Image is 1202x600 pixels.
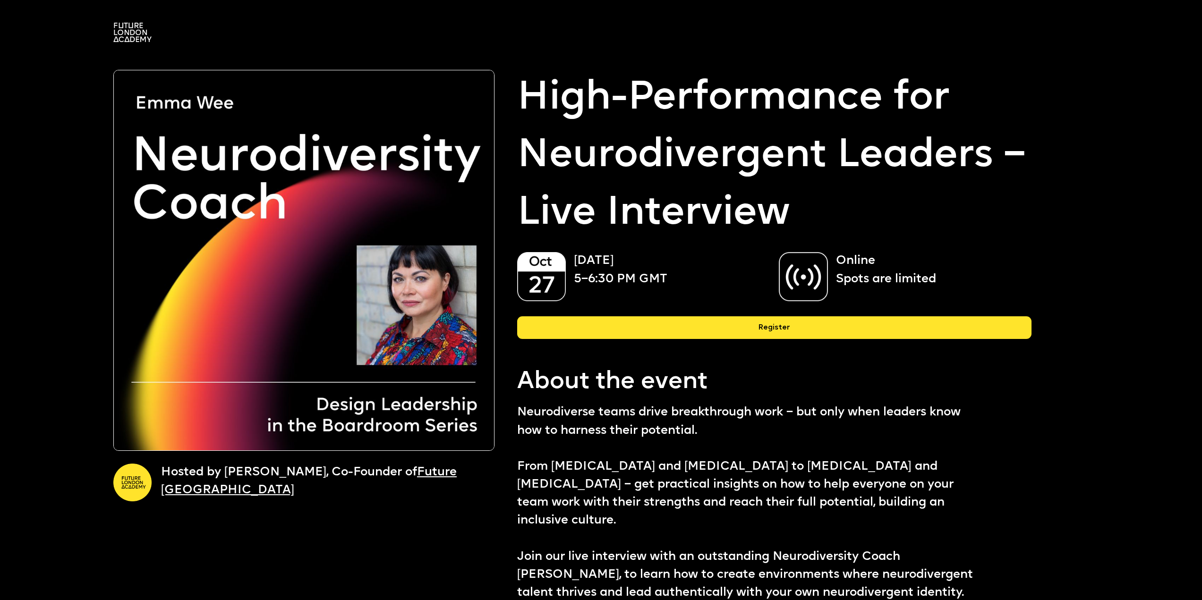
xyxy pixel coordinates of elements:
img: A logo saying in 3 lines: Future London Academy [113,23,152,42]
p: Online Spots are limited [836,252,1012,288]
strong: High-Performance for Neurodivergent Leaders – Live Interview [517,70,1032,243]
p: [DATE] 5–6:30 PM GMT [574,252,750,288]
div: Register [517,316,1032,339]
img: A yellow circle with Future London Academy logo [113,464,152,502]
a: Register [517,316,1032,346]
p: Hosted by [PERSON_NAME], Co-Founder of [161,464,461,499]
p: About the event [517,365,1032,399]
a: Future [GEOGRAPHIC_DATA] [161,466,457,496]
